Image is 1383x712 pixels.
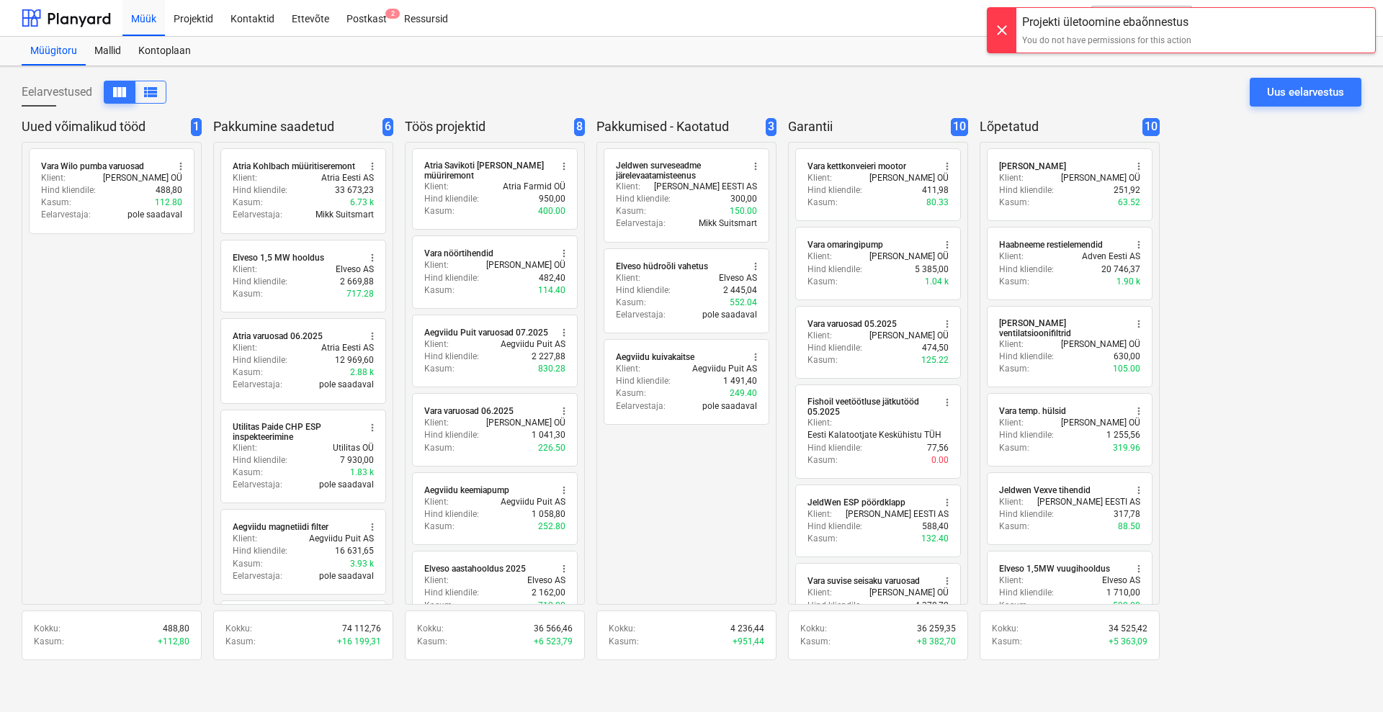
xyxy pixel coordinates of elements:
p: 105.00 [1113,363,1140,375]
div: JeldWen ESP pöördklapp [807,497,905,508]
div: Utilitas Paide CHP ESP inspekteerimine [233,422,358,442]
p: Kasum : [417,636,447,648]
p: Hind kliendile : [807,442,862,454]
p: Klient : [999,251,1024,263]
p: Pakkumine saadetud [213,118,377,136]
p: Kasum : [800,636,831,648]
p: 1.90 k [1116,276,1140,288]
p: 132.40 [921,533,949,545]
div: Vara varuosad 05.2025 [807,318,897,330]
p: Kokku : [800,623,827,635]
p: Kasum : [424,205,455,217]
p: Hind kliendile : [233,354,287,366]
p: 2.88 k [350,366,374,379]
p: 74 112,76 [342,623,381,635]
span: more_vert [1133,563,1145,574]
div: Jeldwen surveseadme järelevaatamisteenus [616,161,741,181]
p: 588,40 [922,521,949,533]
p: 80.33 [926,197,949,209]
p: Hind kliendile : [424,351,479,363]
div: Haabneeme restielemendid [999,239,1103,251]
p: Aegviidu Puit AS [501,496,565,508]
p: Hind kliendile : [999,429,1054,441]
p: Hind kliendile : [807,263,862,276]
p: 226.50 [538,442,565,454]
p: Kasum : [34,636,64,648]
span: more_vert [941,318,953,330]
p: Hind kliendile : [807,184,862,197]
p: Hind kliendile : [999,351,1054,363]
p: Hind kliendile : [424,272,479,284]
p: + 112,80 [158,636,189,648]
span: more_vert [558,161,570,172]
p: 77,56 [927,442,949,454]
p: Kasum : [807,533,838,545]
div: Vara nöörtihendid [424,248,493,259]
p: Kasum : [992,636,1022,648]
div: Vara temp. hülsid [999,405,1066,417]
div: Elveso 1,5 MW hooldus [233,252,324,263]
span: more_vert [750,161,761,172]
p: Hind kliendile : [999,587,1054,599]
span: 10 [951,118,968,136]
p: 1 058,80 [532,508,565,521]
p: Elveso AS [1102,574,1140,587]
p: Pakkumised - Kaotatud [596,118,760,136]
p: Klient : [616,181,640,193]
p: 319.96 [1113,442,1140,454]
p: 1 710,00 [1106,587,1140,599]
p: 4 378,72 [915,600,949,612]
p: Hind kliendile : [999,263,1054,276]
p: Kasum : [233,288,263,300]
p: pole saadaval [319,379,374,391]
p: Klient : [616,363,640,375]
p: 830.28 [538,363,565,375]
p: 0.00 [931,454,949,467]
p: Klient : [807,330,832,342]
p: Atria Eesti AS [321,172,374,184]
p: 36 566,46 [534,623,573,635]
p: Eelarvestaja : [41,209,91,221]
p: 125.22 [921,354,949,366]
p: Klient : [41,172,66,184]
p: Elveso AS [527,574,565,587]
span: more_vert [1133,405,1145,417]
p: Kasum : [424,600,455,612]
span: 10 [1142,118,1160,136]
p: Kasum : [609,636,639,648]
span: more_vert [558,563,570,574]
p: 251,92 [1114,184,1140,197]
p: + 8 382,70 [917,636,956,648]
span: 8 [574,118,585,136]
p: Hind kliendile : [233,184,287,197]
p: 249.40 [730,387,757,400]
p: Kasum : [233,558,263,570]
p: Hind kliendile : [616,375,671,387]
p: Kasum : [807,454,838,467]
span: more_vert [750,351,761,363]
div: Projekti ületoomine ebaõnnestus [1022,14,1191,31]
p: Hind kliendile : [424,587,479,599]
p: Garantii [788,118,945,136]
p: 2 227,88 [532,351,565,363]
p: Hind kliendile : [424,508,479,521]
p: 1 255,56 [1106,429,1140,441]
p: 2 162,00 [532,587,565,599]
span: more_vert [367,521,378,533]
p: Mikk Suitsmart [699,217,757,230]
span: 3 [766,118,776,136]
p: [PERSON_NAME] OÜ [486,417,565,429]
p: 63.52 [1118,197,1140,209]
p: 150.00 [730,205,757,217]
span: more_vert [941,397,953,408]
p: 5 385,00 [915,263,949,276]
p: + 951,44 [733,636,764,648]
p: Klient : [999,574,1024,587]
p: Eelarvestaja : [616,400,666,413]
p: Klient : [424,338,449,351]
p: Klient : [233,172,257,184]
p: Hind kliendile : [999,184,1054,197]
span: more_vert [558,327,570,338]
p: [PERSON_NAME] OÜ [1061,172,1140,184]
span: more_vert [175,161,187,172]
